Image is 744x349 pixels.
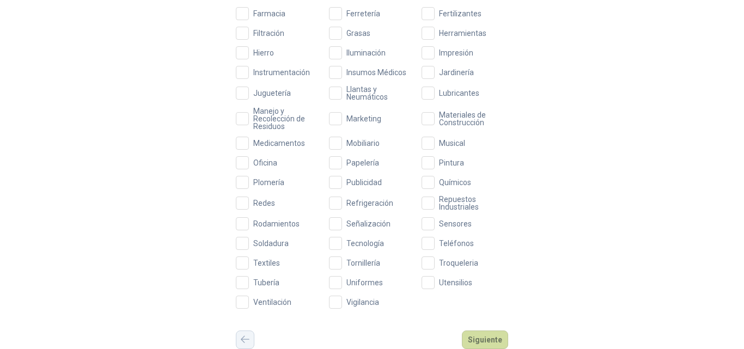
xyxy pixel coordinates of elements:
[249,29,289,37] span: Filtración
[249,199,279,207] span: Redes
[435,89,484,97] span: Lubricantes
[249,159,282,167] span: Oficina
[435,195,508,211] span: Repuestos Industriales
[342,220,395,228] span: Señalización
[435,240,478,247] span: Teléfonos
[435,159,468,167] span: Pintura
[342,29,375,37] span: Grasas
[342,179,386,186] span: Publicidad
[249,279,284,286] span: Tubería
[342,49,390,57] span: Iluminación
[435,10,486,17] span: Fertilizantes
[249,220,304,228] span: Rodamientos
[342,85,416,101] span: Llantas y Neumáticos
[342,279,387,286] span: Uniformes
[249,89,295,97] span: Juguetería
[462,330,508,349] button: Siguiente
[249,298,296,306] span: Ventilación
[249,69,314,76] span: Instrumentación
[249,179,289,186] span: Plomería
[342,240,388,247] span: Tecnología
[342,10,385,17] span: Ferretería
[249,107,322,130] span: Manejo y Recolección de Residuos
[435,139,469,147] span: Musical
[342,259,385,267] span: Tornillería
[249,240,293,247] span: Soldadura
[249,259,284,267] span: Textiles
[435,29,491,37] span: Herramientas
[435,279,477,286] span: Utensilios
[435,220,476,228] span: Sensores
[249,49,278,57] span: Hierro
[342,298,383,306] span: Vigilancia
[435,259,483,267] span: Troqueleria
[342,115,386,123] span: Marketing
[435,49,478,57] span: Impresión
[435,111,508,126] span: Materiales de Construcción
[249,10,290,17] span: Farmacia
[342,199,398,207] span: Refrigeración
[342,139,384,147] span: Mobiliario
[435,69,478,76] span: Jardinería
[435,179,475,186] span: Químicos
[342,159,383,167] span: Papelería
[342,69,411,76] span: Insumos Médicos
[249,139,309,147] span: Medicamentos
